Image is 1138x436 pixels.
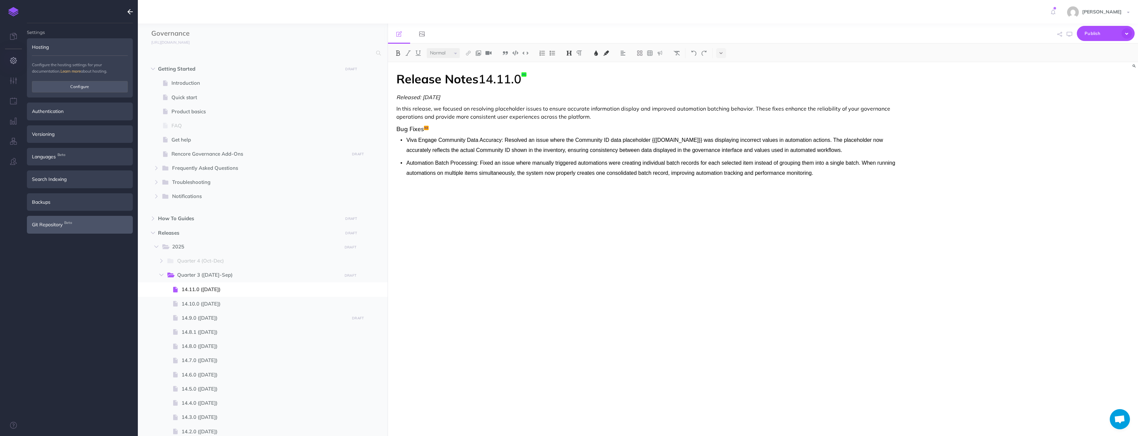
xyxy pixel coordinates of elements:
[158,65,339,73] span: Getting Started
[61,69,81,74] a: Learn more
[151,40,190,45] small: [URL][DOMAIN_NAME]
[485,50,492,56] img: Add video button
[172,243,337,251] span: 2025
[182,314,347,322] span: 14.9.0 ([DATE])
[1077,26,1135,41] button: Publish
[63,219,74,226] span: Beta
[343,215,360,223] button: DRAFT
[56,151,67,158] span: Beta
[182,356,347,364] span: 14.7.0 ([DATE])
[27,216,133,233] div: Git RepositoryBeta
[182,385,347,393] span: 14.5.0 ([DATE])
[406,137,883,153] span: Viva Engage Community Data Accuracy: Resolved an issue where the Community ID data placeholder {{...
[345,273,356,278] small: DRAFT
[27,23,133,35] h4: Settings
[138,39,196,45] a: [URL][DOMAIN_NAME]
[177,257,337,266] span: Quarter 4 (Oct-Dec)
[182,285,347,293] span: 14.11.0 ([DATE])
[27,125,133,143] div: Versioning
[478,71,521,86] span: 14.11.0
[182,399,347,407] span: 14.4.0 ([DATE])
[182,342,347,350] span: 14.8.0 ([DATE])
[32,62,128,74] p: Configure the hosting settings for your documentation. about hosting.
[396,105,905,121] p: In this release, we focused on resolving placeholder issues to ensure accurate information displa...
[172,178,337,187] span: Troubleshooting
[352,316,364,320] small: DRAFT
[396,71,478,86] span: Release Notes
[171,108,347,116] span: Product basics
[512,50,518,55] img: Code block button
[172,164,337,173] span: Frequently Asked Questions
[27,148,133,165] div: LanguagesBeta
[475,50,481,56] img: Add image button
[182,371,347,379] span: 14.6.0 ([DATE])
[171,93,347,102] span: Quick start
[27,38,133,56] div: Hosting
[502,50,508,56] img: Blockquote button
[342,243,359,251] button: DRAFT
[177,271,337,280] span: Quarter 3 ([DATE]-Sep)
[158,229,339,237] span: Releases
[343,229,360,237] button: DRAFT
[352,152,364,156] small: DRAFT
[172,192,337,201] span: Notifications
[158,214,339,223] span: How To Guides
[674,50,680,56] img: Clear styles button
[576,50,582,56] img: Paragraph button
[151,47,372,59] input: Search
[405,50,411,56] img: Italic button
[182,328,347,336] span: 14.8.1 ([DATE])
[549,50,555,56] img: Unordered list button
[32,153,56,160] span: Languages
[1085,28,1118,39] span: Publish
[27,103,133,120] div: Authentication
[345,67,357,71] small: DRAFT
[171,79,347,87] span: Introduction
[701,50,707,56] img: Redo
[27,170,133,188] div: Search Indexing
[171,122,347,130] span: FAQ
[182,428,347,436] span: 14.2.0 ([DATE])
[647,50,653,56] img: Create table button
[343,65,360,73] button: DRAFT
[342,272,359,279] button: DRAFT
[539,50,545,56] img: Ordered list button
[1079,9,1125,15] span: [PERSON_NAME]
[32,221,63,228] span: Git Repository
[396,126,905,132] h3: Bug Fixes
[171,136,347,144] span: Get help
[657,50,663,56] img: Callout dropdown menu button
[691,50,697,56] img: Undo
[8,7,18,16] img: logo-mark.svg
[27,193,133,211] div: Backups
[345,245,356,249] small: DRAFT
[345,216,357,221] small: DRAFT
[522,50,528,55] img: Inline code button
[32,81,128,92] button: Configure
[566,50,572,56] img: Headings dropdown button
[1067,6,1079,18] img: 144ae60c011ffeabe18c6ddfbe14a5c9.jpg
[396,94,440,101] span: Released: [DATE]
[406,160,895,176] span: Automation Batch Processing: Fixed an issue where manually triggered automations were creating in...
[620,50,626,56] img: Alignment dropdown menu button
[350,150,366,158] button: DRAFT
[415,50,421,56] img: Underline button
[151,29,230,39] input: Documentation Name
[1110,409,1130,429] a: Open chat
[603,50,609,56] img: Text background color button
[182,300,347,308] span: 14.10.0 ([DATE])
[465,50,471,56] img: Link button
[182,413,347,421] span: 14.3.0 ([DATE])
[395,50,401,56] img: Bold button
[350,314,366,322] button: DRAFT
[593,50,599,56] img: Text color button
[171,150,347,158] span: Rencore Governance Add-Ons
[345,231,357,235] small: DRAFT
